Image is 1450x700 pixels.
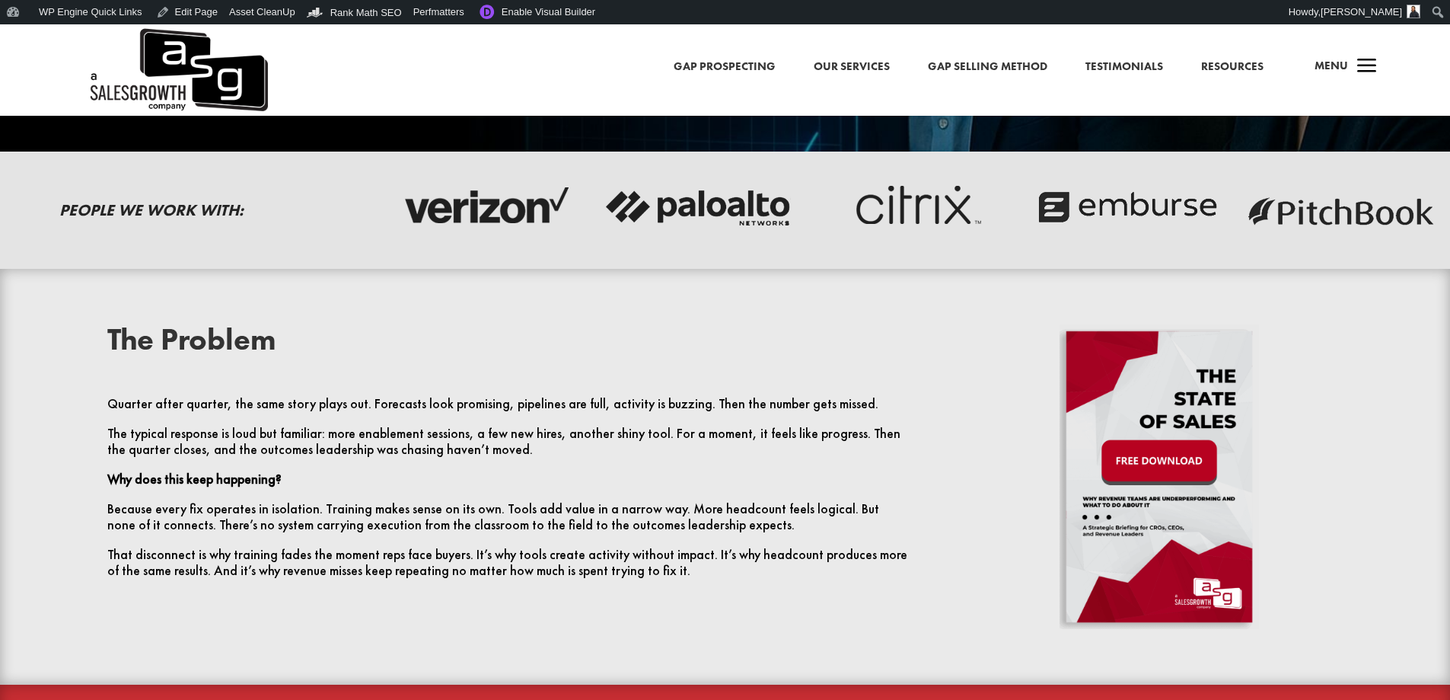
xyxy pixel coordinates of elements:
a: Our Services [814,57,890,77]
img: critix-logo-dark [817,169,1008,245]
strong: Why does this keep happening? [107,471,282,487]
a: A Sales Growth Company Logo [88,24,268,116]
img: emburse-logo-dark [1031,169,1222,245]
div: Domain: [DOMAIN_NAME] [40,40,167,52]
img: tab_keywords_by_traffic_grey.svg [151,96,164,108]
div: Keywords by Traffic [168,97,257,107]
img: pitchbook-logo-dark [1245,169,1436,245]
p: The typical response is loud but familiar: more enablement sessions, a few new hires, another shi... [107,426,908,471]
img: State of Sales CTA Shadow1 [1060,324,1260,629]
img: palato-networks-logo-dark [604,169,794,245]
a: Resources [1201,57,1264,77]
span: Rank Math SEO [330,7,402,18]
a: Testimonials [1085,57,1163,77]
p: Because every fix operates in isolation. Training makes sense on its own. Tools add value in a na... [107,501,908,547]
img: verizon-logo-dark [390,169,580,245]
div: v 4.0.25 [43,24,75,37]
span: [PERSON_NAME] [1321,6,1402,18]
span: a [1352,52,1382,82]
span: Menu [1315,58,1348,73]
h2: The Problem [107,324,908,363]
p: That disconnect is why training fades the moment reps face buyers. It’s why tools create activity... [107,547,908,579]
a: Gap Selling Method [928,57,1047,77]
a: Gap Prospecting [674,57,776,77]
p: Quarter after quarter, the same story plays out. Forecasts look promising, pipelines are full, ac... [107,396,908,426]
img: ASG Co. Logo [88,24,268,116]
div: Domain Overview [58,97,136,107]
img: logo_orange.svg [24,24,37,37]
img: tab_domain_overview_orange.svg [41,96,53,108]
img: website_grey.svg [24,40,37,52]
